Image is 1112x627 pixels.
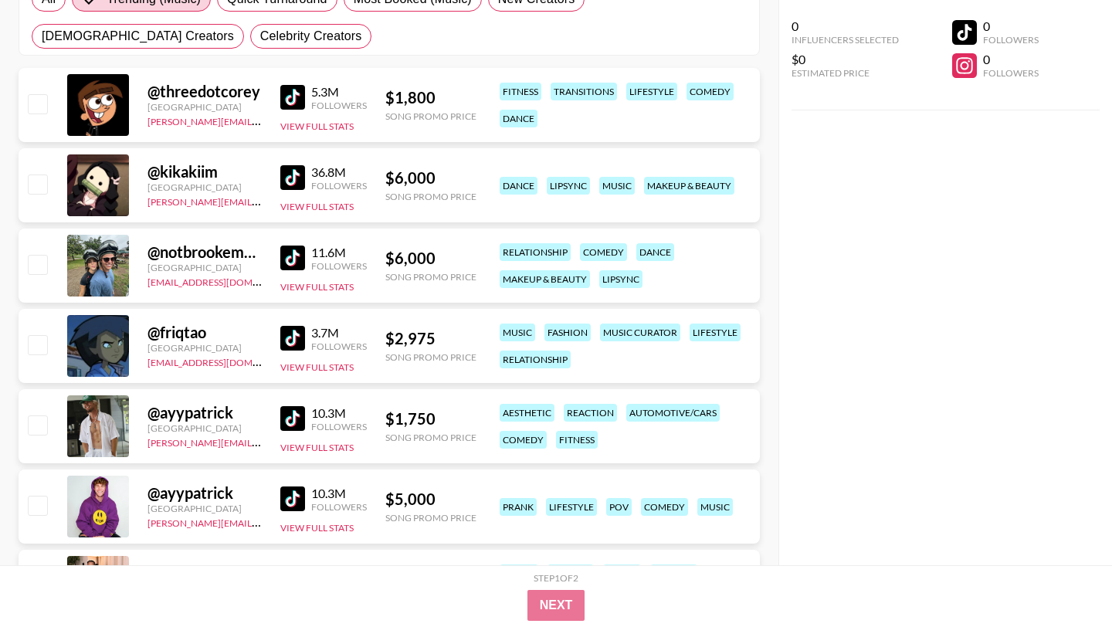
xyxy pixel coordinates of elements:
[280,486,305,511] img: TikTok
[147,354,303,368] a: [EMAIL_ADDRESS][DOMAIN_NAME]
[599,177,635,195] div: music
[551,83,617,100] div: transitions
[311,421,367,432] div: Followers
[697,498,733,516] div: music
[792,34,899,46] div: Influencers Selected
[792,52,899,67] div: $0
[311,245,367,260] div: 11.6M
[385,110,476,122] div: Song Promo Price
[311,501,367,513] div: Followers
[280,281,354,293] button: View Full Stats
[147,242,262,262] div: @ notbrookemonk
[147,82,262,101] div: @ threedotcorey
[983,67,1039,79] div: Followers
[280,406,305,431] img: TikTok
[280,165,305,190] img: TikTok
[626,404,720,422] div: automotive/cars
[147,514,376,529] a: [PERSON_NAME][EMAIL_ADDRESS][DOMAIN_NAME]
[644,177,734,195] div: makeup & beauty
[500,351,571,368] div: relationship
[147,564,262,583] div: @ mrandmrsphoenix
[147,434,376,449] a: [PERSON_NAME][EMAIL_ADDRESS][DOMAIN_NAME]
[147,262,262,273] div: [GEOGRAPHIC_DATA]
[606,498,632,516] div: pov
[500,177,537,195] div: dance
[792,67,899,79] div: Estimated Price
[147,181,262,193] div: [GEOGRAPHIC_DATA]
[650,564,697,582] div: comedy
[546,498,597,516] div: lifestyle
[556,431,598,449] div: fitness
[626,83,677,100] div: lifestyle
[311,486,367,501] div: 10.3M
[280,522,354,534] button: View Full Stats
[983,34,1039,46] div: Followers
[500,431,547,449] div: comedy
[385,168,476,188] div: $ 6,000
[147,323,262,342] div: @ friqtao
[147,113,523,127] a: [PERSON_NAME][EMAIL_ADDRESS][PERSON_NAME][PERSON_NAME][DOMAIN_NAME]
[280,246,305,270] img: TikTok
[311,325,367,341] div: 3.7M
[500,324,535,341] div: music
[599,270,642,288] div: lipsync
[147,101,262,113] div: [GEOGRAPHIC_DATA]
[385,432,476,443] div: Song Promo Price
[500,404,554,422] div: aesthetic
[147,403,262,422] div: @ ayypatrick
[983,52,1039,67] div: 0
[311,260,367,272] div: Followers
[500,498,537,516] div: prank
[280,85,305,110] img: TikTok
[42,27,234,46] span: [DEMOGRAPHIC_DATA] Creators
[385,409,476,429] div: $ 1,750
[147,342,262,354] div: [GEOGRAPHIC_DATA]
[600,324,680,341] div: music curator
[603,564,641,582] div: dance
[147,162,262,181] div: @ kikakiim
[280,326,305,351] img: TikTok
[385,329,476,348] div: $ 2,975
[385,271,476,283] div: Song Promo Price
[311,164,367,180] div: 36.8M
[280,120,354,132] button: View Full Stats
[534,572,578,584] div: Step 1 of 2
[500,110,537,127] div: dance
[385,191,476,202] div: Song Promo Price
[147,503,262,514] div: [GEOGRAPHIC_DATA]
[385,490,476,509] div: $ 5,000
[311,180,367,191] div: Followers
[792,19,899,34] div: 0
[147,273,303,288] a: [EMAIL_ADDRESS][DOMAIN_NAME]
[260,27,362,46] span: Celebrity Creators
[311,405,367,421] div: 10.3M
[544,324,591,341] div: fashion
[280,442,354,453] button: View Full Stats
[311,100,367,111] div: Followers
[690,324,741,341] div: lifestyle
[147,422,262,434] div: [GEOGRAPHIC_DATA]
[311,84,367,100] div: 5.3M
[385,249,476,268] div: $ 6,000
[547,177,590,195] div: lipsync
[500,270,590,288] div: makeup & beauty
[580,243,627,261] div: comedy
[500,83,541,100] div: fitness
[311,341,367,352] div: Followers
[500,564,538,582] div: family
[147,193,376,208] a: [PERSON_NAME][EMAIL_ADDRESS][DOMAIN_NAME]
[687,83,734,100] div: comedy
[548,564,594,582] div: fashion
[983,19,1039,34] div: 0
[564,404,617,422] div: reaction
[641,498,688,516] div: comedy
[1035,550,1093,608] iframe: Drift Widget Chat Controller
[527,590,585,621] button: Next
[147,483,262,503] div: @ ayypatrick
[280,361,354,373] button: View Full Stats
[636,243,674,261] div: dance
[500,243,571,261] div: relationship
[280,201,354,212] button: View Full Stats
[385,351,476,363] div: Song Promo Price
[385,88,476,107] div: $ 1,800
